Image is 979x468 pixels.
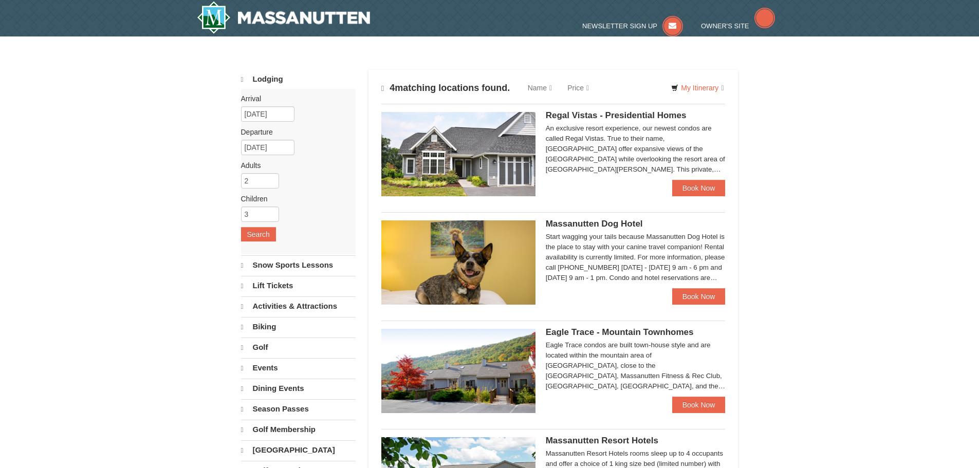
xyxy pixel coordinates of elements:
[241,358,356,378] a: Events
[197,1,371,34] img: Massanutten Resort Logo
[241,93,348,104] label: Arrival
[546,436,658,445] span: Massanutten Resort Hotels
[241,338,356,357] a: Golf
[546,110,687,120] span: Regal Vistas - Presidential Homes
[241,70,356,89] a: Lodging
[241,255,356,275] a: Snow Sports Lessons
[241,194,348,204] label: Children
[381,329,535,413] img: 19218983-1-9b289e55.jpg
[672,180,726,196] a: Book Now
[197,1,371,34] a: Massanutten Resort
[241,160,348,171] label: Adults
[672,288,726,305] a: Book Now
[241,227,276,241] button: Search
[701,22,749,30] span: Owner's Site
[546,340,726,391] div: Eagle Trace condos are built town-house style and are located within the mountain area of [GEOGRA...
[672,397,726,413] a: Book Now
[241,440,356,460] a: [GEOGRAPHIC_DATA]
[546,327,694,337] span: Eagle Trace - Mountain Townhomes
[520,78,560,98] a: Name
[241,379,356,398] a: Dining Events
[241,420,356,439] a: Golf Membership
[664,80,730,96] a: My Itinerary
[546,219,643,229] span: Massanutten Dog Hotel
[582,22,683,30] a: Newsletter Sign Up
[241,276,356,295] a: Lift Tickets
[546,123,726,175] div: An exclusive resort experience, our newest condos are called Regal Vistas. True to their name, [G...
[241,317,356,336] a: Biking
[241,399,356,419] a: Season Passes
[381,112,535,196] img: 19218991-1-902409a9.jpg
[381,220,535,305] img: 27428181-5-81c892a3.jpg
[701,22,775,30] a: Owner's Site
[546,232,726,283] div: Start wagging your tails because Massanutten Dog Hotel is the place to stay with your canine trav...
[582,22,657,30] span: Newsletter Sign Up
[560,78,597,98] a: Price
[241,296,356,316] a: Activities & Attractions
[241,127,348,137] label: Departure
